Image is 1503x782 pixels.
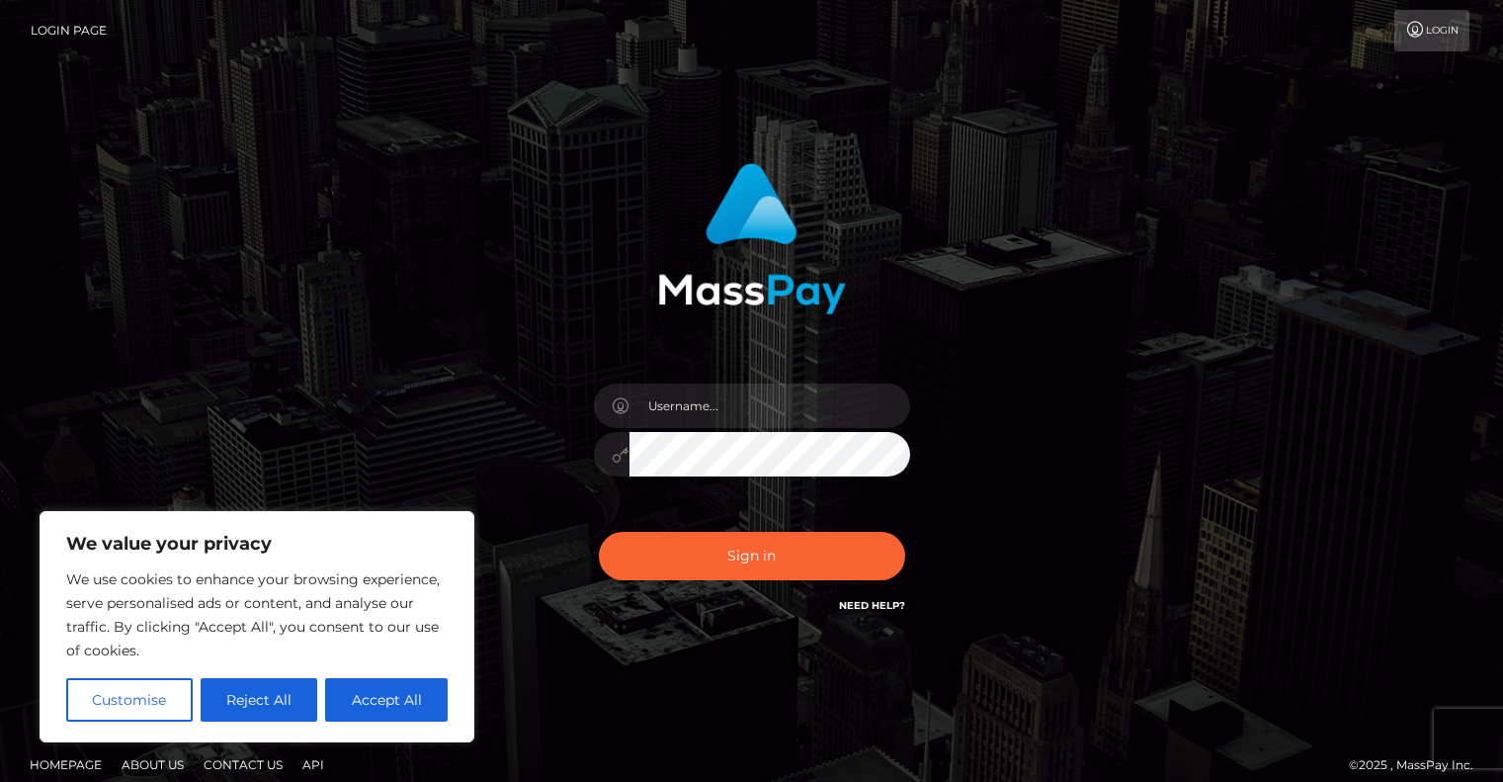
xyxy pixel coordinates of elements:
a: Login Page [31,10,107,51]
a: Contact Us [196,749,291,780]
a: Need Help? [839,599,905,612]
button: Accept All [325,678,448,722]
a: API [294,749,332,780]
button: Reject All [201,678,318,722]
button: Customise [66,678,193,722]
a: Login [1394,10,1469,51]
input: Username... [629,384,910,428]
div: © 2025 , MassPay Inc. [1349,754,1488,776]
p: We value your privacy [66,532,448,556]
button: Sign in [599,532,905,580]
p: We use cookies to enhance your browsing experience, serve personalised ads or content, and analys... [66,567,448,662]
div: We value your privacy [40,511,474,742]
img: MassPay Login [658,163,846,314]
a: Homepage [22,749,110,780]
a: About Us [114,749,192,780]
